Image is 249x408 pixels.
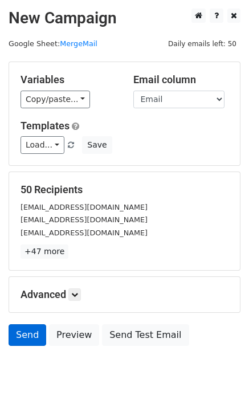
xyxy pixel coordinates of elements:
[192,353,249,408] iframe: Chat Widget
[21,229,148,237] small: [EMAIL_ADDRESS][DOMAIN_NAME]
[164,38,240,50] span: Daily emails left: 50
[49,324,99,346] a: Preview
[102,324,189,346] a: Send Test Email
[21,244,68,259] a: +47 more
[21,120,70,132] a: Templates
[21,203,148,211] small: [EMAIL_ADDRESS][DOMAIN_NAME]
[164,39,240,48] a: Daily emails left: 50
[21,74,116,86] h5: Variables
[21,91,90,108] a: Copy/paste...
[82,136,112,154] button: Save
[133,74,229,86] h5: Email column
[60,39,97,48] a: MergeMail
[21,288,228,301] h5: Advanced
[9,39,97,48] small: Google Sheet:
[21,136,64,154] a: Load...
[21,215,148,224] small: [EMAIL_ADDRESS][DOMAIN_NAME]
[9,9,240,28] h2: New Campaign
[21,183,228,196] h5: 50 Recipients
[9,324,46,346] a: Send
